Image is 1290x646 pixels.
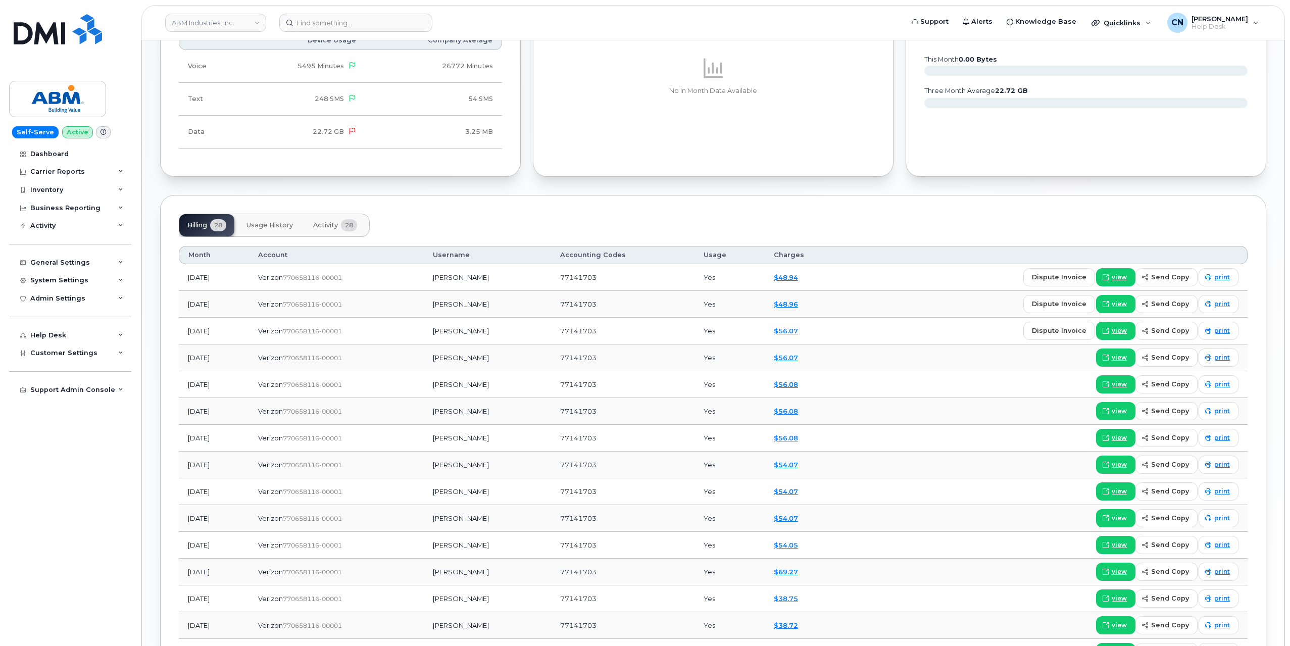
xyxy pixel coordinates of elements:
a: $48.94 [774,273,798,281]
span: Alerts [971,17,993,27]
a: Support [905,12,956,32]
span: 770658116-00001 [283,327,342,335]
td: Voice [179,50,239,83]
td: [DATE] [179,425,249,452]
span: Verizon [258,594,283,603]
a: view [1096,295,1135,313]
span: Verizon [258,327,283,335]
span: send copy [1151,272,1189,282]
button: send copy [1135,536,1198,554]
span: view [1112,594,1127,603]
a: Knowledge Base [1000,12,1083,32]
span: 22.72 GB [313,128,344,135]
a: view [1096,589,1135,608]
td: [DATE] [179,344,249,371]
td: [DATE] [179,505,249,532]
td: [DATE] [179,291,249,318]
span: Verizon [258,273,283,281]
td: [PERSON_NAME] [424,264,551,291]
a: print [1199,509,1238,527]
td: [DATE] [179,264,249,291]
span: Verizon [258,514,283,522]
span: Verizon [258,380,283,388]
span: send copy [1151,326,1189,335]
text: this month [924,56,997,63]
td: Yes [694,532,765,559]
td: Text [179,83,239,116]
span: 770658116-00001 [283,515,342,522]
span: 77141703 [560,461,597,469]
span: Verizon [258,541,283,549]
td: [PERSON_NAME] [424,371,551,398]
span: dispute invoice [1032,299,1086,309]
td: [PERSON_NAME] [424,559,551,585]
span: 77141703 [560,487,597,495]
a: print [1199,322,1238,340]
a: view [1096,616,1135,634]
span: send copy [1151,567,1189,576]
td: [DATE] [179,532,249,559]
span: print [1214,567,1230,576]
td: [PERSON_NAME] [424,478,551,505]
th: Accounting Codes [551,246,694,264]
td: [PERSON_NAME] [424,398,551,425]
a: view [1096,536,1135,554]
td: Yes [694,344,765,371]
span: 770658116-00001 [283,541,342,549]
td: [DATE] [179,318,249,344]
a: view [1096,349,1135,367]
span: view [1112,540,1127,550]
th: Account [249,246,424,264]
td: [DATE] [179,371,249,398]
span: view [1112,407,1127,416]
span: send copy [1151,540,1189,550]
span: view [1112,567,1127,576]
span: 77141703 [560,407,597,415]
span: send copy [1151,433,1189,442]
span: CN [1171,17,1183,29]
span: print [1214,594,1230,603]
span: view [1112,380,1127,389]
span: Verizon [258,461,283,469]
span: 770658116-00001 [283,595,342,603]
span: dispute invoice [1032,272,1086,282]
button: send copy [1135,616,1198,634]
span: send copy [1151,299,1189,309]
a: ABM Industries, Inc. [165,14,266,32]
span: send copy [1151,460,1189,469]
button: send copy [1135,589,1198,608]
td: 26772 Minutes [365,50,502,83]
button: send copy [1135,268,1198,286]
td: [PERSON_NAME] [424,425,551,452]
td: [DATE] [179,478,249,505]
a: $56.07 [774,354,798,362]
span: Verizon [258,300,283,308]
span: print [1214,353,1230,362]
a: view [1096,429,1135,447]
td: Yes [694,425,765,452]
a: $56.08 [774,434,798,442]
td: Yes [694,612,765,639]
span: 77141703 [560,541,597,549]
div: Quicklinks [1084,13,1158,33]
span: [PERSON_NAME] [1192,15,1248,23]
span: 248 SMS [315,95,344,103]
a: view [1096,509,1135,527]
span: 28 [341,219,357,231]
span: print [1214,407,1230,416]
span: Verizon [258,434,283,442]
span: 770658116-00001 [283,408,342,415]
th: Username [424,246,551,264]
td: Yes [694,585,765,612]
a: print [1199,402,1238,420]
td: Yes [694,264,765,291]
a: print [1199,429,1238,447]
a: print [1199,375,1238,393]
span: 5495 Minutes [297,62,344,70]
span: Activity [313,221,338,229]
span: view [1112,514,1127,523]
span: send copy [1151,379,1189,389]
button: send copy [1135,509,1198,527]
a: print [1199,456,1238,474]
span: dispute invoice [1032,326,1086,335]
